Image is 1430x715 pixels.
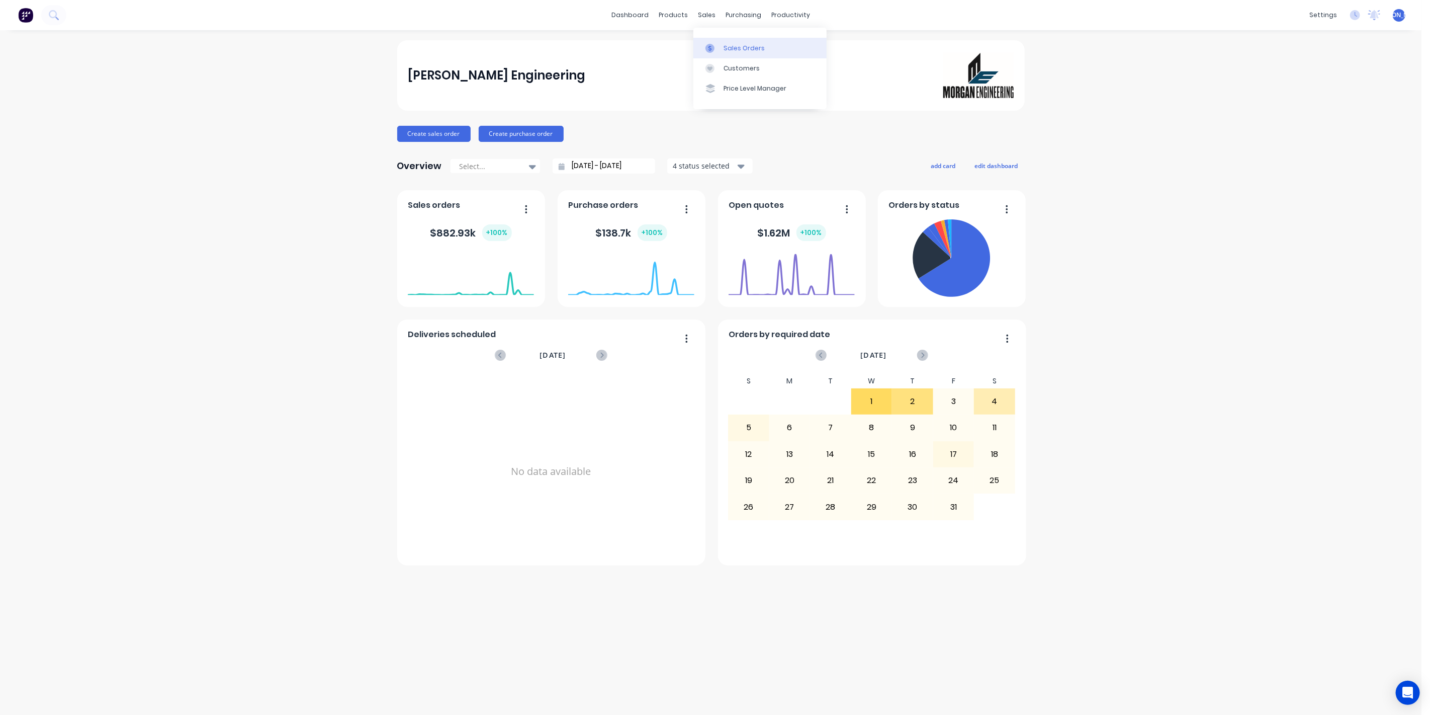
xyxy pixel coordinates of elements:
[596,224,667,241] div: $ 138.7k
[408,329,496,341] span: Deliveries scheduled
[673,161,736,171] div: 4 status selected
[974,442,1015,467] div: 18
[770,468,810,493] div: 20
[397,156,442,176] div: Overview
[810,374,851,388] div: T
[892,415,933,440] div: 9
[638,224,667,241] div: + 100 %
[934,389,974,414] div: 3
[482,224,512,241] div: + 100 %
[568,199,638,211] span: Purchase orders
[18,8,33,23] img: Factory
[729,199,784,211] span: Open quotes
[606,8,654,23] a: dashboard
[860,350,886,361] span: [DATE]
[852,468,892,493] div: 22
[925,159,962,172] button: add card
[811,494,851,519] div: 28
[892,389,933,414] div: 2
[796,224,826,241] div: + 100 %
[766,8,815,23] div: productivity
[770,494,810,519] div: 27
[667,158,753,174] button: 4 status selected
[408,374,694,569] div: No data available
[540,350,566,361] span: [DATE]
[851,374,892,388] div: W
[724,64,760,73] div: Customers
[654,8,693,23] div: products
[892,374,933,388] div: T
[811,415,851,440] div: 7
[943,53,1014,98] img: Morgan Engineering
[852,389,892,414] div: 1
[974,468,1015,493] div: 25
[728,374,769,388] div: S
[1304,8,1342,23] div: settings
[408,199,460,211] span: Sales orders
[811,468,851,493] div: 21
[1396,681,1420,705] div: Open Intercom Messenger
[934,442,974,467] div: 17
[852,494,892,519] div: 29
[729,468,769,493] div: 19
[758,224,826,241] div: $ 1.62M
[1375,11,1423,20] span: [PERSON_NAME]
[974,415,1015,440] div: 11
[892,442,933,467] div: 16
[892,468,933,493] div: 23
[397,126,471,142] button: Create sales order
[724,84,786,93] div: Price Level Manager
[933,374,974,388] div: F
[852,442,892,467] div: 15
[811,442,851,467] div: 14
[479,126,564,142] button: Create purchase order
[729,442,769,467] div: 12
[770,415,810,440] div: 6
[770,442,810,467] div: 13
[408,65,585,86] div: [PERSON_NAME] Engineering
[729,415,769,440] div: 5
[693,38,827,58] a: Sales Orders
[974,374,1015,388] div: S
[934,415,974,440] div: 10
[892,494,933,519] div: 30
[974,389,1015,414] div: 4
[888,199,959,211] span: Orders by status
[721,8,766,23] div: purchasing
[852,415,892,440] div: 8
[968,159,1025,172] button: edit dashboard
[934,494,974,519] div: 31
[430,224,512,241] div: $ 882.93k
[724,44,765,53] div: Sales Orders
[693,78,827,99] a: Price Level Manager
[769,374,811,388] div: M
[693,8,721,23] div: sales
[934,468,974,493] div: 24
[729,494,769,519] div: 26
[693,58,827,78] a: Customers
